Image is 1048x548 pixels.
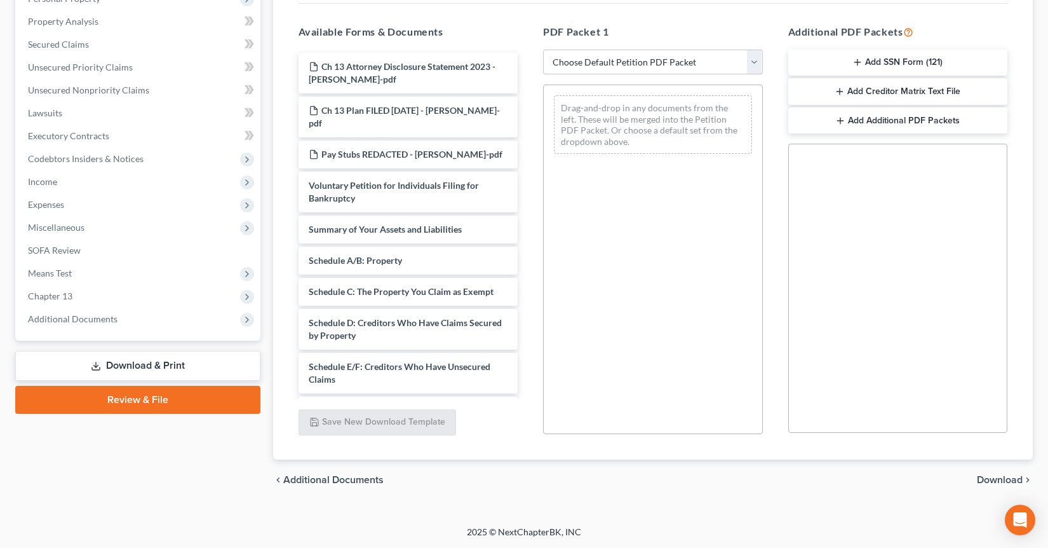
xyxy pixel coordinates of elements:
div: Open Intercom Messenger [1005,505,1035,535]
h5: Available Forms & Documents [299,24,518,39]
span: Schedule D: Creditors Who Have Claims Secured by Property [309,317,502,341]
span: Unsecured Priority Claims [28,62,133,72]
span: Ch 13 Plan FILED [DATE] - [PERSON_NAME]-pdf [309,105,500,128]
button: Add Additional PDF Packets [788,107,1008,134]
span: SOFA Review [28,245,81,256]
span: Means Test [28,268,72,278]
span: Secured Claims [28,39,89,50]
span: Unsecured Nonpriority Claims [28,85,149,95]
span: Executory Contracts [28,130,109,141]
a: Unsecured Nonpriority Claims [18,79,260,102]
button: Download chevron_right [977,475,1033,485]
i: chevron_left [273,475,283,485]
span: Schedule C: The Property You Claim as Exempt [309,286,494,297]
span: Income [28,176,57,187]
span: Codebtors Insiders & Notices [28,153,144,164]
a: Secured Claims [18,33,260,56]
span: Download [977,475,1023,485]
a: Download & Print [15,351,260,381]
a: Lawsuits [18,102,260,125]
span: Ch 13 Attorney Disclosure Statement 2023 - [PERSON_NAME]-pdf [309,61,495,85]
span: Expenses [28,199,64,210]
span: Pay Stubs REDACTED - [PERSON_NAME]-pdf [321,149,502,160]
span: Chapter 13 [28,291,72,301]
a: Review & File [15,386,260,414]
span: Voluntary Petition for Individuals Filing for Bankruptcy [309,180,479,203]
button: Save New Download Template [299,409,456,436]
a: Property Analysis [18,10,260,33]
span: Miscellaneous [28,222,84,233]
span: Additional Documents [283,475,384,485]
a: chevron_left Additional Documents [273,475,384,485]
button: Add Creditor Matrix Text File [788,78,1008,105]
span: Lawsuits [28,107,62,118]
span: Additional Documents [28,313,118,324]
a: Unsecured Priority Claims [18,56,260,79]
span: Property Analysis [28,16,98,27]
span: Summary of Your Assets and Liabilities [309,224,462,235]
i: chevron_right [1023,475,1033,485]
span: Schedule A/B: Property [309,255,402,266]
div: Drag-and-drop in any documents from the left. These will be merged into the Petition PDF Packet. ... [554,95,752,154]
button: Add SSN Form (121) [788,50,1008,76]
a: Executory Contracts [18,125,260,147]
a: SOFA Review [18,239,260,262]
span: Schedule E/F: Creditors Who Have Unsecured Claims [309,361,490,385]
h5: Additional PDF Packets [788,24,1008,39]
h5: PDF Packet 1 [543,24,763,39]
